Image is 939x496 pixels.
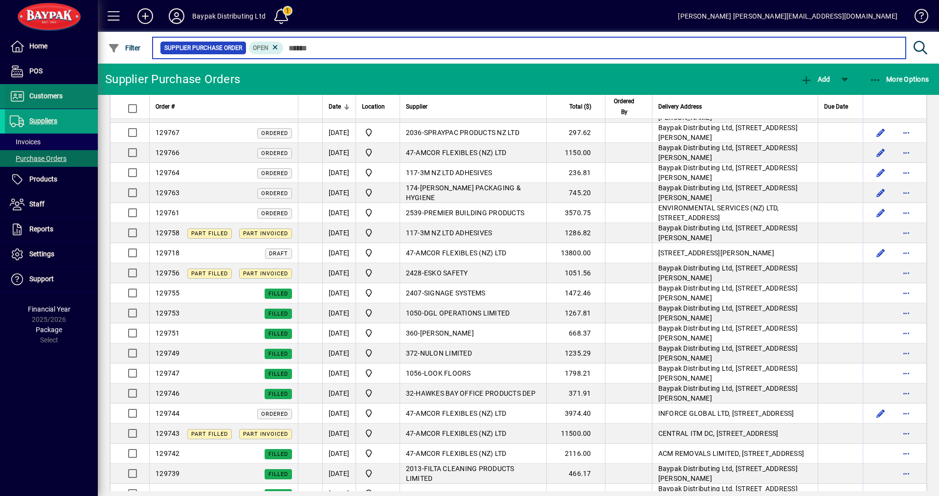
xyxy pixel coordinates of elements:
[406,465,514,482] span: FILTA CLEANING PRODUCTS LIMITED
[322,163,356,183] td: [DATE]
[546,363,605,383] td: 1798.21
[824,101,857,112] div: Due Date
[569,101,591,112] span: Total ($)
[652,323,818,343] td: Baypak Distributing Ltd, [STREET_ADDRESS][PERSON_NAME]
[546,464,605,484] td: 466.17
[29,175,57,183] span: Products
[546,263,605,283] td: 1051.56
[362,187,394,199] span: Baypak - Onekawa
[873,125,889,140] button: Edit
[322,243,356,263] td: [DATE]
[5,84,98,109] a: Customers
[424,369,471,377] span: LOOK FLOORS
[5,59,98,84] a: POS
[400,243,546,263] td: -
[249,42,284,54] mat-chip: Completion Status: Open
[420,329,474,337] span: [PERSON_NAME]
[416,429,506,437] span: AMCOR FLEXIBLES (NZ) LTD
[362,407,394,419] span: Baypak - Onekawa
[898,285,914,301] button: More options
[678,8,897,24] div: [PERSON_NAME] [PERSON_NAME][EMAIL_ADDRESS][DOMAIN_NAME]
[322,323,356,343] td: [DATE]
[658,101,702,112] span: Delivery Address
[870,75,929,83] span: More Options
[400,143,546,163] td: -
[362,287,394,299] span: Baypak - Onekawa
[322,363,356,383] td: [DATE]
[161,7,192,25] button: Profile
[406,184,418,192] span: 174
[29,200,45,208] span: Staff
[400,163,546,183] td: -
[424,129,519,136] span: SPRAYPAC PRODUCTS NZ LTD
[362,428,394,439] span: Baypak - Onekawa
[191,431,228,437] span: Part Filled
[329,101,341,112] span: Date
[416,389,536,397] span: HAWKES BAY OFFICE PRODUCTS DEP
[406,465,422,473] span: 2013
[406,269,422,277] span: 2428
[400,123,546,143] td: -
[898,205,914,221] button: More options
[362,367,394,379] span: Baypak - Onekawa
[156,209,180,217] span: 129761
[420,229,492,237] span: 3M NZ LTD ADHESIVES
[546,444,605,464] td: 2116.00
[322,183,356,203] td: [DATE]
[329,101,350,112] div: Date
[416,409,506,417] span: AMCOR FLEXIBLES (NZ) LTD
[268,371,288,377] span: Filled
[322,303,356,323] td: [DATE]
[546,323,605,343] td: 668.37
[546,303,605,323] td: 1267.81
[553,101,600,112] div: Total ($)
[156,129,180,136] span: 129767
[400,203,546,223] td: -
[362,247,394,259] span: Amcor Airport Oaks
[652,243,818,263] td: [STREET_ADDRESS][PERSON_NAME]
[400,183,546,203] td: -
[192,8,266,24] div: Baypak Distributing Ltd
[546,404,605,424] td: 3974.40
[652,303,818,323] td: Baypak Distributing Ltd, [STREET_ADDRESS][PERSON_NAME]
[243,271,288,277] span: Part Invoiced
[261,210,288,217] span: Ordered
[268,311,288,317] span: Filled
[400,263,546,283] td: -
[5,267,98,292] a: Support
[5,217,98,242] a: Reports
[898,466,914,481] button: More options
[416,450,506,457] span: AMCOR FLEXIBLES (NZ) LTD
[362,127,394,138] span: Baypak - Onekawa
[322,123,356,143] td: [DATE]
[898,365,914,381] button: More options
[652,163,818,183] td: Baypak Distributing Ltd, [STREET_ADDRESS][PERSON_NAME]
[546,243,605,263] td: 13800.00
[406,101,427,112] span: Supplier
[156,429,180,437] span: 129743
[406,389,414,397] span: 32
[424,269,468,277] span: ESKO SAFETY
[400,303,546,323] td: -
[898,105,914,120] button: More options
[873,165,889,180] button: Edit
[420,349,472,357] span: NULON LIMITED
[156,169,180,177] span: 129764
[400,283,546,303] td: -
[362,387,394,399] span: Baypak - Onekawa
[546,203,605,223] td: 3570.75
[362,101,385,112] span: Location
[652,424,818,444] td: CENTRAL ITM DC, [STREET_ADDRESS]
[898,426,914,441] button: More options
[268,291,288,297] span: Filled
[362,327,394,339] span: Baypak - Onekawa
[29,250,54,258] span: Settings
[156,289,180,297] span: 129755
[424,289,486,297] span: SIGNAGE SYSTEMS
[406,369,422,377] span: 1056
[322,143,356,163] td: [DATE]
[253,45,268,51] span: Open
[867,70,932,88] button: More Options
[261,130,288,136] span: Ordered
[416,249,506,257] span: AMCOR FLEXIBLES (NZ) LTD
